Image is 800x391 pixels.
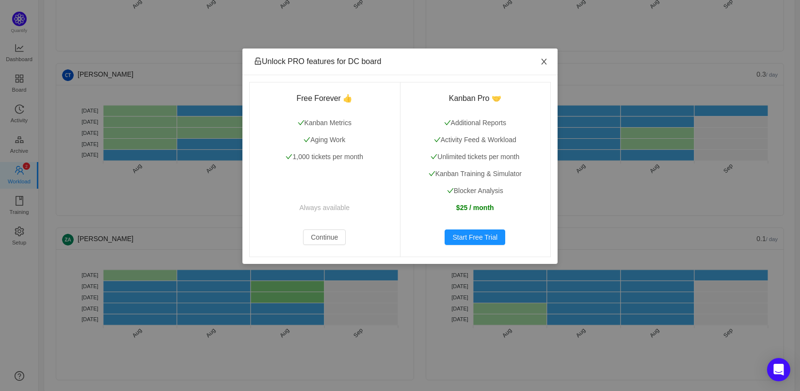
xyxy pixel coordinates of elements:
button: Start Free Trial [445,229,505,245]
i: icon: check [429,170,435,177]
p: Kanban Training & Simulator [412,169,539,179]
button: Close [530,49,558,76]
h3: Kanban Pro 🤝 [412,94,539,103]
i: icon: check [304,136,310,143]
i: icon: check [286,153,292,160]
strong: $25 / month [456,204,494,212]
p: Unlimited tickets per month [412,152,539,162]
p: Blocker Analysis [412,186,539,196]
p: Always available [261,203,388,213]
i: icon: close [540,58,548,65]
i: icon: check [434,136,441,143]
p: Activity Feed & Workload [412,135,539,145]
span: Unlock PRO features for DC board [254,57,381,65]
span: 1,000 tickets per month [286,153,363,161]
i: icon: check [447,187,454,194]
i: icon: check [298,119,304,126]
div: Open Intercom Messenger [767,358,790,381]
h3: Free Forever 👍 [261,94,388,103]
i: icon: check [444,119,451,126]
button: Continue [303,229,346,245]
p: Additional Reports [412,118,539,128]
i: icon: check [431,153,437,160]
p: Kanban Metrics [261,118,388,128]
p: Aging Work [261,135,388,145]
i: icon: unlock [254,57,262,65]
